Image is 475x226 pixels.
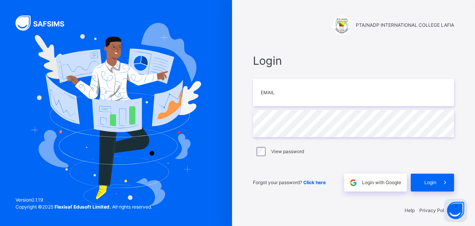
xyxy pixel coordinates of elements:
label: View password [271,148,304,155]
img: google.396cfc9801f0270233282035f929180a.svg [349,178,358,187]
a: Click here [303,179,326,185]
img: Hero Image [31,23,202,207]
span: Login with Google [362,179,401,186]
strong: Flexisaf Edusoft Limited. [55,204,111,210]
span: PTA/NADP INTERNATIONAL COLLEGE LAFIA [356,22,454,29]
span: Login [424,179,436,186]
span: Forgot your password? [253,179,326,185]
span: Copyright © 2025 All rights reserved. [15,204,152,210]
span: Login [253,52,454,69]
button: Open asap [444,199,467,222]
a: Privacy Policy [419,207,451,213]
img: SAFSIMS Logo [15,16,73,31]
span: Version 0.1.19 [15,197,152,204]
a: Help [405,207,415,213]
